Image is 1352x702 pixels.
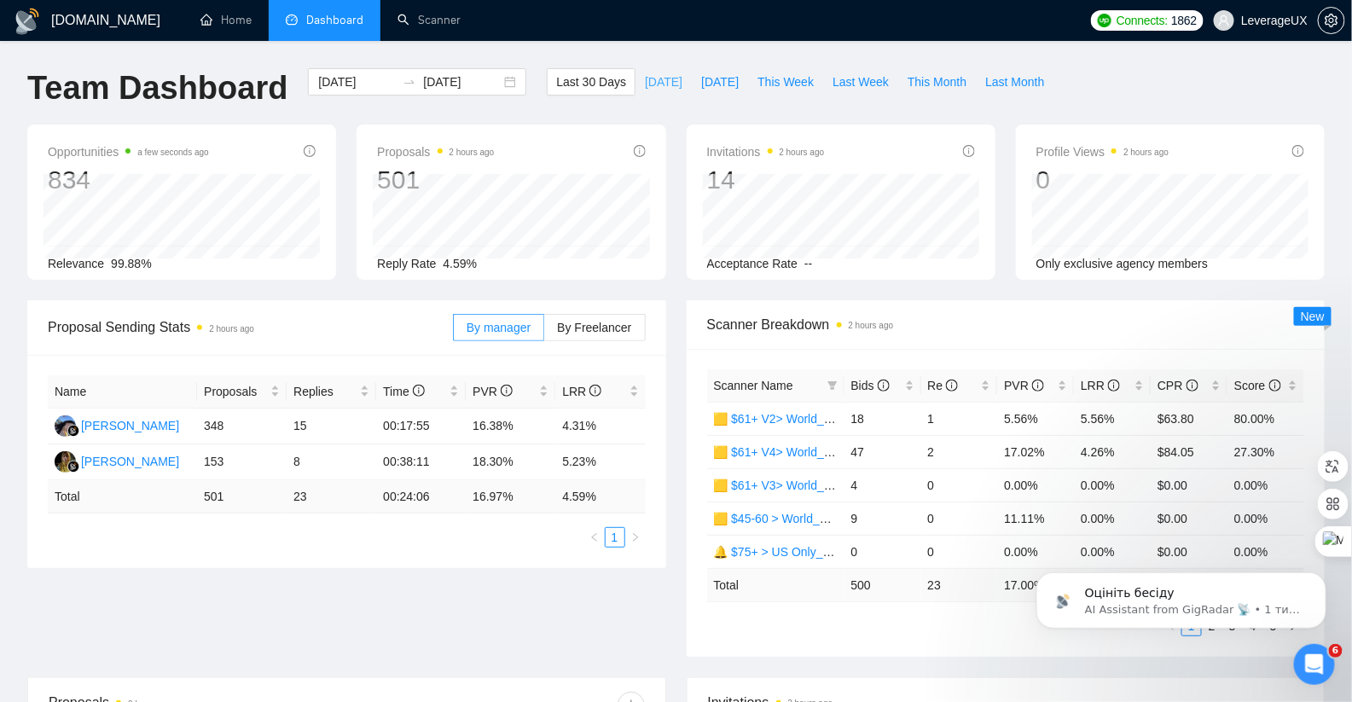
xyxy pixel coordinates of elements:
td: 153 [197,444,287,480]
button: Last Week [823,68,898,96]
td: 4.26% [1074,435,1151,468]
span: Only exclusive agency members [1036,257,1209,270]
td: 11.11% [997,502,1074,535]
span: CPR [1158,379,1198,392]
span: Proposals [377,142,494,162]
td: 0 [921,468,998,502]
h1: Team Dashboard [27,68,287,108]
span: This Month [908,73,966,91]
button: right [625,527,646,548]
span: 99.88% [111,257,151,270]
th: Proposals [197,375,287,409]
td: 0.00% [1074,468,1151,502]
span: Score [1234,379,1280,392]
td: 15 [287,409,376,444]
td: 5.56% [1074,402,1151,435]
a: AA[PERSON_NAME] [55,418,179,432]
td: 0.00% [1227,535,1304,568]
td: 4.59 % [555,480,645,513]
span: [DATE] [645,73,682,91]
span: info-circle [304,145,316,157]
span: info-circle [963,145,975,157]
span: Reply Rate [377,257,436,270]
td: $84.05 [1151,435,1227,468]
div: [PERSON_NAME] [81,452,179,471]
a: NK[PERSON_NAME] [55,454,179,467]
td: 0.00% [1074,535,1151,568]
span: filter [827,380,838,391]
td: 0 [921,502,998,535]
a: setting [1318,14,1345,27]
a: 🟨 $45-60 > World_Design+Dev_Antony-Front-End_General [714,512,1036,525]
span: [DATE] [701,73,739,91]
span: Acceptance Rate [707,257,798,270]
span: info-circle [413,385,425,397]
span: info-circle [1292,145,1304,157]
img: AA [55,415,76,437]
td: 5.56% [997,402,1074,435]
span: user [1218,15,1230,26]
div: [PERSON_NAME] [81,416,179,435]
span: left [589,532,600,542]
span: Last 30 Days [556,73,626,91]
img: upwork-logo.png [1098,14,1111,27]
button: [DATE] [692,68,748,96]
span: Scanner Name [714,379,793,392]
span: Invitations [707,142,825,162]
a: 🟨 $61+ V4> World_Design+Dev_Antony-Full-Stack_General [714,445,1040,459]
td: 47 [844,435,921,468]
span: 4.59% [444,257,478,270]
img: logo [14,8,41,35]
div: 14 [707,164,825,196]
button: This Month [898,68,976,96]
td: 0.00% [997,535,1074,568]
button: This Week [748,68,823,96]
td: 0 [921,535,998,568]
span: By manager [467,321,531,334]
th: Replies [287,375,376,409]
span: Replies [293,382,357,401]
span: info-circle [501,385,513,397]
a: searchScanner [397,13,461,27]
input: Start date [318,73,396,91]
td: 0.00% [1227,468,1304,502]
button: Last Month [976,68,1053,96]
time: 2 hours ago [450,148,495,157]
span: setting [1319,14,1344,27]
span: Connects: [1117,11,1168,30]
button: Last 30 Days [547,68,635,96]
td: 23 [921,568,998,601]
span: to [403,75,416,89]
td: 0 [844,535,921,568]
span: info-circle [1269,380,1281,392]
td: 2 [921,435,998,468]
div: 0 [1036,164,1169,196]
a: 1 [606,528,624,547]
span: info-circle [589,385,601,397]
div: 501 [377,164,494,196]
li: 1 [605,527,625,548]
span: Bids [851,379,890,392]
td: 4.31% [555,409,645,444]
span: info-circle [1032,380,1044,392]
li: Previous Page [584,527,605,548]
td: 16.38% [466,409,555,444]
td: 0.00% [997,468,1074,502]
span: Profile Views [1036,142,1169,162]
input: End date [423,73,501,91]
time: 2 hours ago [1123,148,1169,157]
a: 🟨 $61+ V3> World_Design+Dev_Antony-Full-Stack_General [714,479,1040,492]
td: 18.30% [466,444,555,480]
td: 0.00% [1074,502,1151,535]
span: PVR [1004,379,1044,392]
td: Total [707,568,844,601]
a: 🟨 $61+ V2> World_Design+Dev_Antony-Full-Stack_General [714,412,1040,426]
span: info-circle [1187,380,1198,392]
td: 5.23% [555,444,645,480]
span: 1862 [1171,11,1197,30]
span: Proposals [204,382,267,401]
td: 17.02% [997,435,1074,468]
span: Re [928,379,959,392]
span: New [1301,310,1325,323]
